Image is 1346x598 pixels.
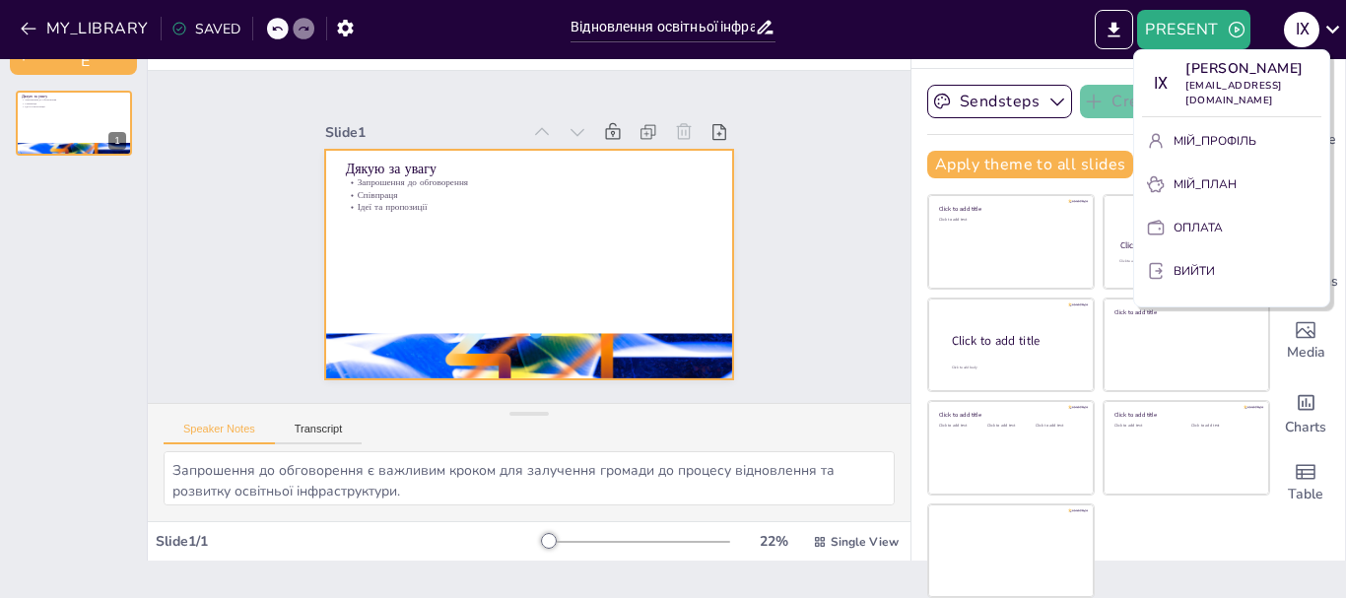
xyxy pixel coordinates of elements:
button: ОПЛАТА [1142,212,1321,243]
font: [PERSON_NAME] [1185,59,1304,78]
font: ВИЙТИ [1174,263,1215,279]
font: МІЙ_ПЛАН [1174,176,1237,192]
font: І Х [1154,74,1166,93]
font: [EMAIL_ADDRESS][DOMAIN_NAME] [1185,79,1282,107]
button: МІЙ_ПРОФІЛЬ [1142,125,1321,157]
font: МІЙ_ПРОФІЛЬ [1174,133,1256,149]
button: ВИЙТИ [1142,255,1321,287]
font: ОПЛАТА [1174,220,1223,235]
button: МІЙ_ПЛАН [1142,168,1321,200]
